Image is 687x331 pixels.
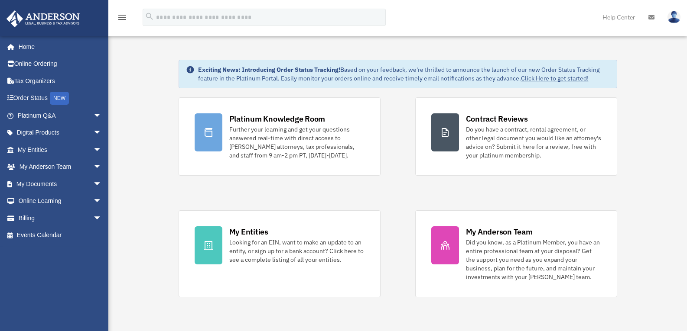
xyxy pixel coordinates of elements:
[466,238,601,281] div: Did you know, as a Platinum Member, you have an entire professional team at your disposal? Get th...
[6,124,115,141] a: Digital Productsarrow_drop_down
[198,65,610,83] div: Based on your feedback, we're thrilled to announce the launch of our new Order Status Tracking fe...
[93,141,111,159] span: arrow_drop_down
[466,226,533,237] div: My Anderson Team
[415,210,617,297] a: My Anderson Team Did you know, as a Platinum Member, you have an entire professional team at your...
[6,90,115,107] a: Order StatusNEW
[6,158,115,176] a: My Anderson Teamarrow_drop_down
[229,226,268,237] div: My Entities
[50,92,69,105] div: NEW
[117,15,127,22] a: menu
[179,210,381,297] a: My Entities Looking for an EIN, want to make an update to an entity, or sign up for a bank accoun...
[6,38,111,55] a: Home
[179,97,381,176] a: Platinum Knowledge Room Further your learning and get your questions answered real-time with dire...
[6,141,115,158] a: My Entitiesarrow_drop_down
[466,125,601,160] div: Do you have a contract, rental agreement, or other legal document you would like an attorney's ad...
[93,175,111,193] span: arrow_drop_down
[667,11,680,23] img: User Pic
[6,193,115,210] a: Online Learningarrow_drop_down
[415,97,617,176] a: Contract Reviews Do you have a contract, rental agreement, or other legal document you would like...
[6,227,115,244] a: Events Calendar
[93,158,111,176] span: arrow_drop_down
[93,193,111,210] span: arrow_drop_down
[93,124,111,142] span: arrow_drop_down
[6,175,115,193] a: My Documentsarrow_drop_down
[6,55,115,73] a: Online Ordering
[6,107,115,124] a: Platinum Q&Aarrow_drop_down
[229,113,326,124] div: Platinum Knowledge Room
[521,74,589,82] a: Click Here to get started!
[229,125,365,160] div: Further your learning and get your questions answered real-time with direct access to [PERSON_NAM...
[93,107,111,125] span: arrow_drop_down
[466,113,528,124] div: Contract Reviews
[145,12,154,21] i: search
[6,209,115,227] a: Billingarrow_drop_down
[229,238,365,264] div: Looking for an EIN, want to make an update to an entity, or sign up for a bank account? Click her...
[93,209,111,227] span: arrow_drop_down
[4,10,82,27] img: Anderson Advisors Platinum Portal
[117,12,127,22] i: menu
[6,72,115,90] a: Tax Organizers
[198,66,340,74] strong: Exciting News: Introducing Order Status Tracking!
